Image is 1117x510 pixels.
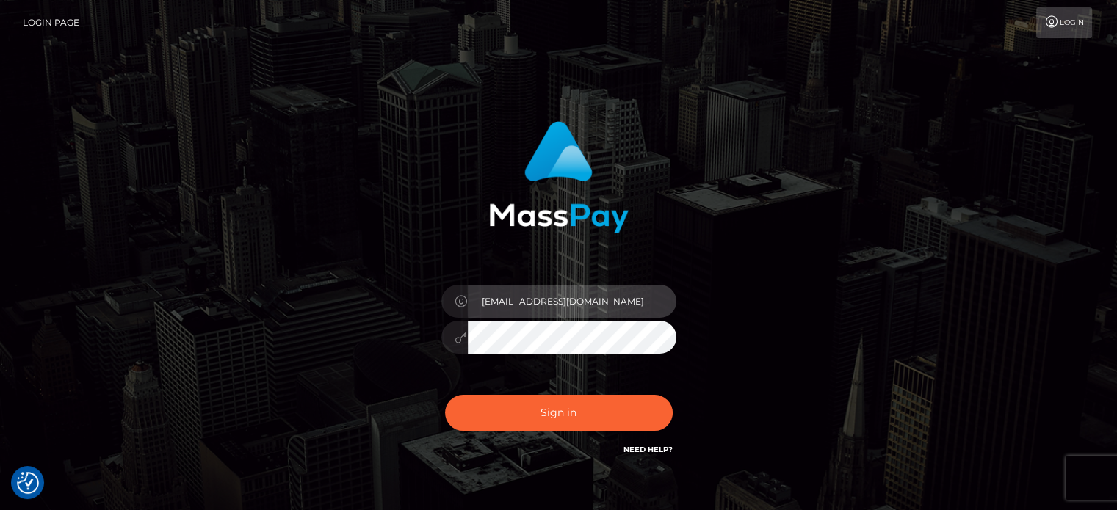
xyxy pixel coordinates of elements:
a: Login Page [23,7,79,38]
button: Consent Preferences [17,472,39,494]
img: Revisit consent button [17,472,39,494]
img: MassPay Login [489,121,629,233]
a: Login [1036,7,1092,38]
a: Need Help? [623,445,673,454]
input: Username... [468,285,676,318]
button: Sign in [445,395,673,431]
